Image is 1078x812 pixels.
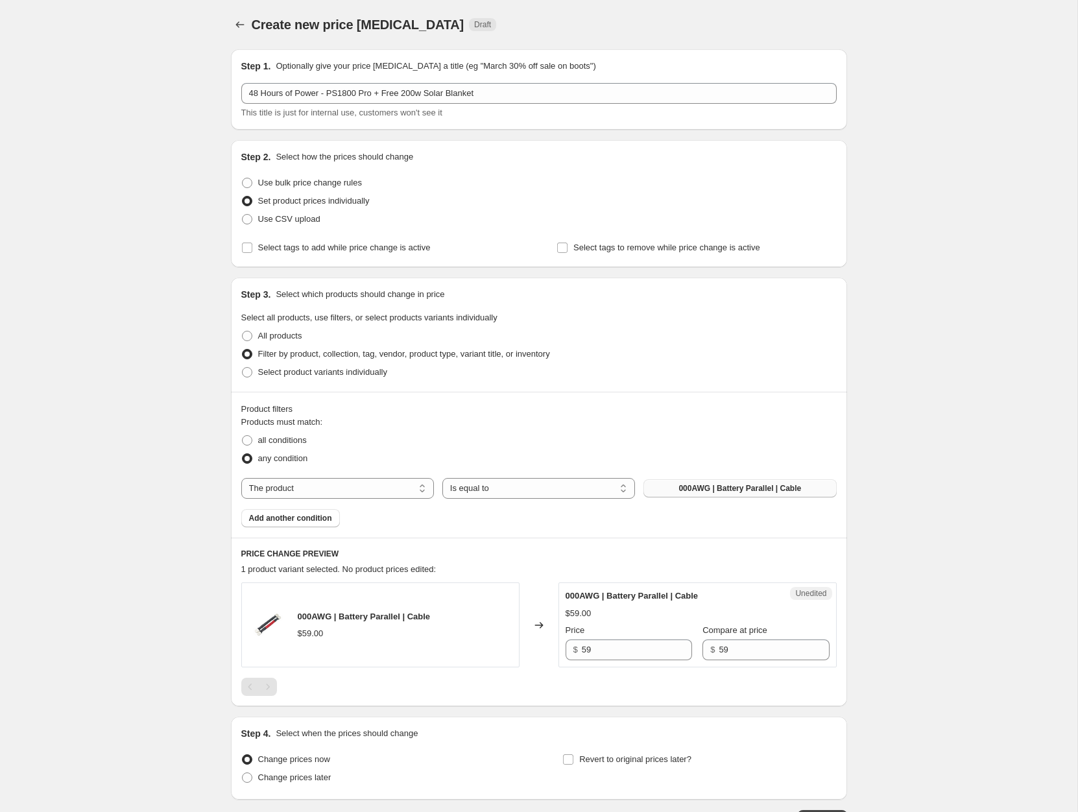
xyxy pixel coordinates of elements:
p: Select how the prices should change [276,150,413,163]
span: Select tags to add while price change is active [258,243,431,252]
span: Change prices later [258,772,331,782]
span: Select product variants individually [258,367,387,377]
p: Optionally give your price [MEDICAL_DATA] a title (eg "March 30% off sale on boots") [276,60,595,73]
span: This title is just for internal use, customers won't see it [241,108,442,117]
p: Select when the prices should change [276,727,418,740]
span: $ [710,645,715,654]
span: Unedited [795,588,826,599]
span: 000AWG | Battery Parallel | Cable [298,612,431,621]
span: Add another condition [249,513,332,523]
input: 30% off holiday sale [241,83,837,104]
span: 000AWG | Battery Parallel | Cable [566,591,699,601]
button: Add another condition [241,509,340,527]
span: any condition [258,453,308,463]
p: Select which products should change in price [276,288,444,301]
span: Create new price [MEDICAL_DATA] [252,18,464,32]
span: 000AWG | Battery Parallel | Cable [678,483,801,494]
span: all conditions [258,435,307,445]
h2: Step 1. [241,60,271,73]
div: $59.00 [566,607,592,620]
div: $59.00 [298,627,324,640]
button: Price change jobs [231,16,249,34]
h6: PRICE CHANGE PREVIEW [241,549,837,559]
img: BAT-PARALLEL-KIT-1_80x.png [248,606,287,645]
span: Products must match: [241,417,323,427]
span: Set product prices individually [258,196,370,206]
h2: Step 3. [241,288,271,301]
span: 1 product variant selected. No product prices edited: [241,564,437,574]
span: Price [566,625,585,635]
span: Select tags to remove while price change is active [573,243,760,252]
button: 000AWG | Battery Parallel | Cable [643,479,836,497]
span: Draft [474,19,491,30]
nav: Pagination [241,678,277,696]
span: Revert to original prices later? [579,754,691,764]
div: Product filters [241,403,837,416]
span: Filter by product, collection, tag, vendor, product type, variant title, or inventory [258,349,550,359]
span: Select all products, use filters, or select products variants individually [241,313,497,322]
span: Use CSV upload [258,214,320,224]
span: Change prices now [258,754,330,764]
h2: Step 4. [241,727,271,740]
span: Use bulk price change rules [258,178,362,187]
h2: Step 2. [241,150,271,163]
span: $ [573,645,578,654]
span: Compare at price [702,625,767,635]
span: All products [258,331,302,340]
